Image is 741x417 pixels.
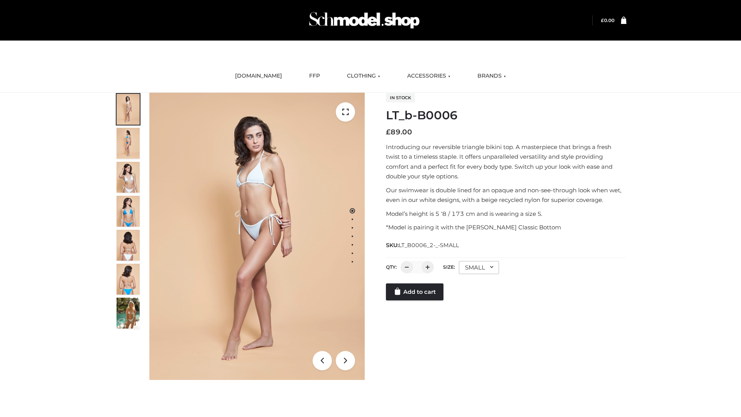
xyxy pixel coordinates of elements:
bdi: 0.00 [601,17,614,23]
a: ACCESSORIES [401,68,456,85]
img: ArielClassicBikiniTop_CloudNine_AzureSky_OW114ECO_1 [149,93,365,380]
span: In stock [386,93,415,102]
a: FFP [303,68,326,85]
a: BRANDS [472,68,512,85]
img: ArielClassicBikiniTop_CloudNine_AzureSky_OW114ECO_2-scaled.jpg [117,128,140,159]
span: £ [386,128,391,136]
span: LT_B0006_2-_-SMALL [399,242,459,249]
img: Schmodel Admin 964 [306,5,422,36]
img: ArielClassicBikiniTop_CloudNine_AzureSky_OW114ECO_7-scaled.jpg [117,230,140,261]
a: £0.00 [601,17,614,23]
span: SKU: [386,241,460,250]
img: ArielClassicBikiniTop_CloudNine_AzureSky_OW114ECO_8-scaled.jpg [117,264,140,295]
img: ArielClassicBikiniTop_CloudNine_AzureSky_OW114ECO_3-scaled.jpg [117,162,140,193]
a: CLOTHING [341,68,386,85]
p: Our swimwear is double lined for an opaque and non-see-through look when wet, even in our white d... [386,185,626,205]
a: [DOMAIN_NAME] [229,68,288,85]
p: Introducing our reversible triangle bikini top. A masterpiece that brings a fresh twist to a time... [386,142,626,181]
p: *Model is pairing it with the [PERSON_NAME] Classic Bottom [386,222,626,232]
label: Size: [443,264,455,270]
a: Add to cart [386,283,443,300]
img: Arieltop_CloudNine_AzureSky2.jpg [117,298,140,329]
span: £ [601,17,604,23]
img: ArielClassicBikiniTop_CloudNine_AzureSky_OW114ECO_1-scaled.jpg [117,94,140,125]
bdi: 89.00 [386,128,412,136]
label: QTY: [386,264,397,270]
p: Model’s height is 5 ‘8 / 173 cm and is wearing a size S. [386,209,626,219]
div: SMALL [459,261,499,274]
img: ArielClassicBikiniTop_CloudNine_AzureSky_OW114ECO_4-scaled.jpg [117,196,140,227]
h1: LT_b-B0006 [386,108,626,122]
